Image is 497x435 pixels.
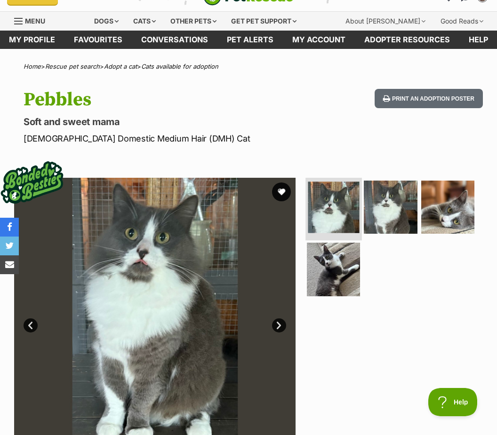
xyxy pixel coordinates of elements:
img: Photo of Pebbles [308,182,359,233]
img: Photo of Pebbles [307,243,361,296]
a: Cats available for adoption [141,63,218,70]
a: Home [24,63,41,70]
button: favourite [272,182,291,201]
img: Photo of Pebbles [364,181,417,234]
a: My account [283,31,355,49]
a: Rescue pet search [45,63,100,70]
h1: Pebbles [24,89,305,111]
a: Next [272,318,286,332]
div: Other pets [164,12,223,31]
a: Pet alerts [217,31,283,49]
button: Print an adoption poster [375,89,483,108]
a: Prev [24,318,38,332]
a: Adopt a cat [104,63,137,70]
p: Soft and sweet mama [24,115,305,128]
p: [DEMOGRAPHIC_DATA] Domestic Medium Hair (DMH) Cat [24,132,305,145]
img: Photo of Pebbles [421,181,475,234]
a: conversations [132,31,217,49]
div: Get pet support [224,12,303,31]
iframe: Help Scout Beacon - Open [428,388,478,416]
div: About [PERSON_NAME] [339,12,432,31]
div: Dogs [88,12,125,31]
div: Cats [127,12,162,31]
a: Adopter resources [355,31,459,49]
span: Menu [25,17,45,25]
a: Favourites [64,31,132,49]
a: Menu [14,12,52,29]
div: Good Reads [434,12,490,31]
